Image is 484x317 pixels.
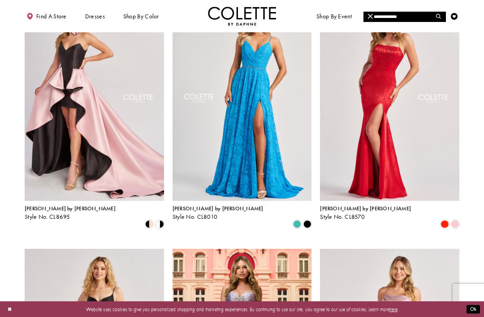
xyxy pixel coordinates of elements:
div: Colette by Daphne Style No. CL8570 [320,206,411,220]
div: Search form [363,12,445,22]
span: Style No. CL8695 [25,213,70,221]
span: [PERSON_NAME] by [PERSON_NAME] [320,205,411,212]
span: Dresses [85,13,105,20]
button: Submit Search [432,12,445,22]
span: Style No. CL8570 [320,213,365,221]
div: Colette by Daphne Style No. CL8695 [25,206,116,220]
i: Black/White [156,220,164,228]
i: Turquoise [293,220,301,228]
input: Search [363,12,445,22]
button: Close Search [363,12,377,22]
span: Shop by color [123,13,159,20]
a: Find a store [25,7,68,26]
a: Visit Home Page [208,7,276,26]
span: Shop By Event [315,7,353,26]
button: Close Dialog [4,303,15,315]
i: Ice Pink [451,220,459,228]
span: Shop by color [121,7,160,26]
a: Toggle search [434,7,445,26]
span: Dresses [83,7,107,26]
i: Black [303,220,311,228]
i: Scarlet [441,220,449,228]
span: Shop By Event [316,13,352,20]
span: Style No. CL8010 [173,213,218,221]
span: [PERSON_NAME] by [PERSON_NAME] [173,205,264,212]
a: here [389,306,398,312]
div: Colette by Daphne Style No. CL8010 [173,206,264,220]
a: Meet the designer [368,7,419,26]
img: Colette by Daphne [208,7,276,26]
i: Black/Blush [145,220,153,228]
span: Find a store [36,13,67,20]
button: Submit Dialog [467,305,480,313]
a: Check Wishlist [449,7,459,26]
span: [PERSON_NAME] by [PERSON_NAME] [25,205,116,212]
p: Website uses cookies to give you personalized shopping and marketing experiences. By continuing t... [49,304,435,313]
